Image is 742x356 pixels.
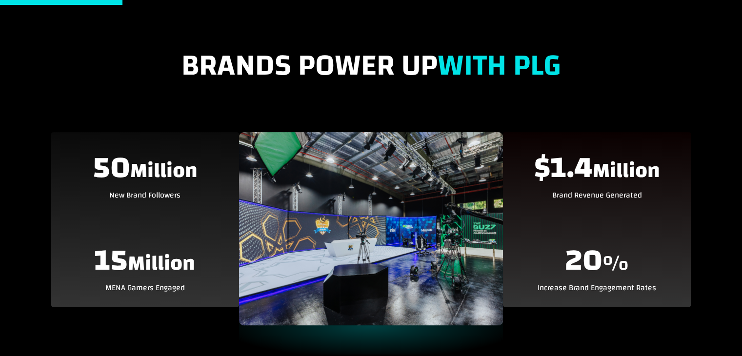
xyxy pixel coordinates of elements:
[510,281,684,294] p: Increase Brand Engagement Rates
[93,140,130,196] span: 50
[51,48,691,95] h2: Brands Power Up
[565,233,602,288] span: 20
[602,244,629,283] span: %
[239,132,503,325] img: About Studio
[130,151,198,190] span: Million
[534,140,551,196] span: $
[551,140,593,196] span: 1.4
[593,151,660,190] span: Million
[59,189,232,201] p: New Brand Followers
[59,281,232,294] p: MENA Gamers Engaged
[438,38,561,93] strong: With PLG
[510,189,684,201] p: Brand Revenue Generated
[693,309,742,356] iframe: Chat Widget
[128,244,195,283] span: Million
[95,233,128,288] span: 15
